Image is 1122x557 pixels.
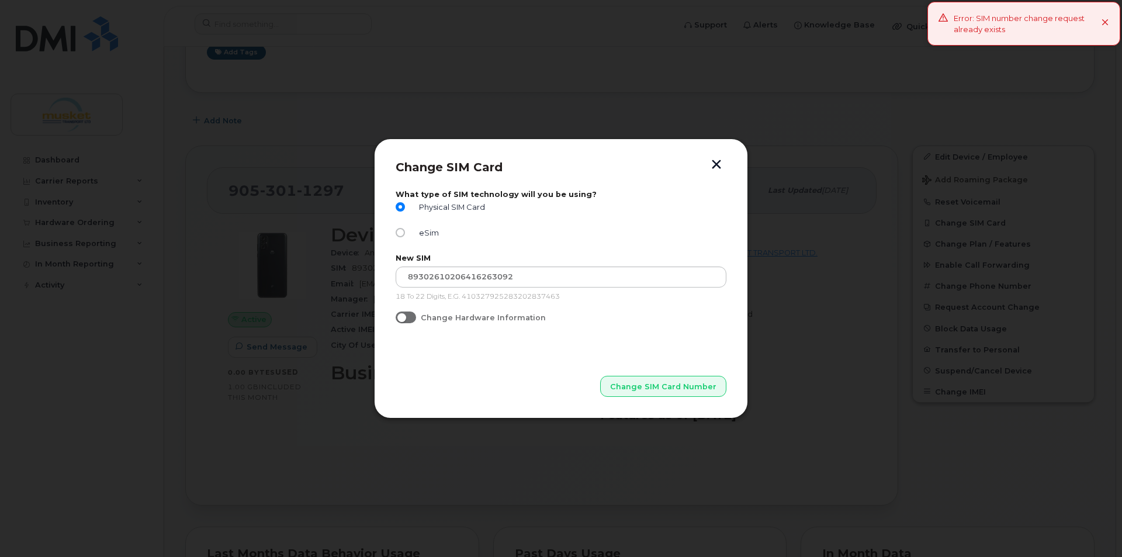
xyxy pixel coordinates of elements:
span: Change SIM Card [396,160,503,174]
div: Error: SIM number change request already exists [954,13,1102,34]
input: Change Hardware Information [396,312,405,321]
span: Change Hardware Information [421,313,546,322]
span: Physical SIM Card [414,203,485,212]
span: eSim [414,229,439,237]
button: Change SIM Card Number [600,376,726,397]
label: What type of SIM technology will you be using? [396,190,726,199]
input: Input Your New SIM Number [396,267,726,288]
span: Change SIM Card Number [610,381,716,392]
input: Physical SIM Card [396,202,405,212]
label: New SIM [396,254,726,262]
p: 18 To 22 Digits, E.G. 410327925283202837463 [396,292,726,302]
input: eSim [396,228,405,237]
